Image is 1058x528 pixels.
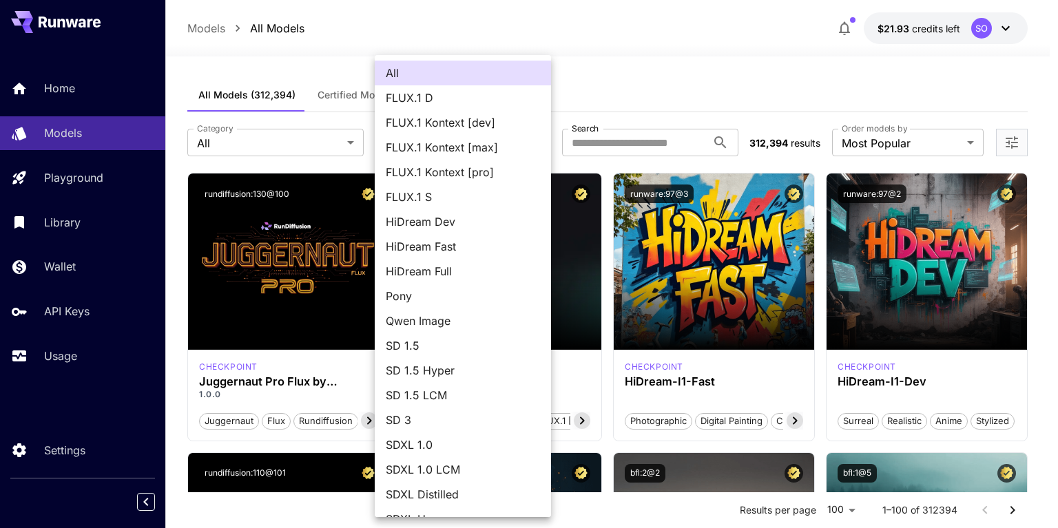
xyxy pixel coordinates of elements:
span: All [386,65,540,81]
span: SDXL Distilled [386,486,540,503]
span: SD 1.5 [386,337,540,354]
span: SDXL Hyper [386,511,540,527]
span: HiDream Fast [386,238,540,255]
span: SD 1.5 Hyper [386,362,540,379]
span: SDXL 1.0 [386,436,540,453]
span: SD 1.5 LCM [386,387,540,403]
span: Pony [386,288,540,304]
span: SDXL 1.0 LCM [386,461,540,478]
span: HiDream Full [386,263,540,279]
span: FLUX.1 Kontext [dev] [386,114,540,131]
span: FLUX.1 S [386,189,540,205]
span: SD 3 [386,412,540,428]
span: Qwen Image [386,313,540,329]
span: FLUX.1 Kontext [pro] [386,164,540,180]
span: HiDream Dev [386,213,540,230]
span: FLUX.1 Kontext [max] [386,139,540,156]
span: FLUX.1 D [386,89,540,106]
